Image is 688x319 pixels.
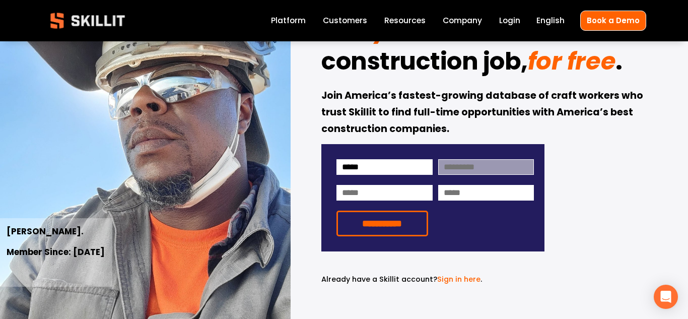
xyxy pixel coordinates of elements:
p: . [321,274,544,285]
em: your dream [373,12,518,46]
div: Open Intercom Messenger [654,285,678,309]
strong: [PERSON_NAME]. [7,225,84,239]
a: Book a Demo [580,11,646,30]
a: Customers [323,14,367,28]
span: Already have a Skillit account? [321,274,437,284]
strong: Join America’s fastest-growing database of craft workers who trust Skillit to find full-time oppo... [321,88,645,138]
span: Resources [384,15,426,26]
strong: . [615,43,623,84]
img: Skillit [42,6,133,36]
strong: Member Since: [DATE] [7,245,105,260]
a: Sign in here [437,274,480,284]
a: Company [443,14,482,28]
span: English [536,15,565,26]
strong: construction job, [321,43,528,84]
div: language picker [536,14,565,28]
em: for free [528,44,615,78]
strong: Find [321,11,373,52]
a: Login [499,14,520,28]
a: Platform [271,14,306,28]
a: folder dropdown [384,14,426,28]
